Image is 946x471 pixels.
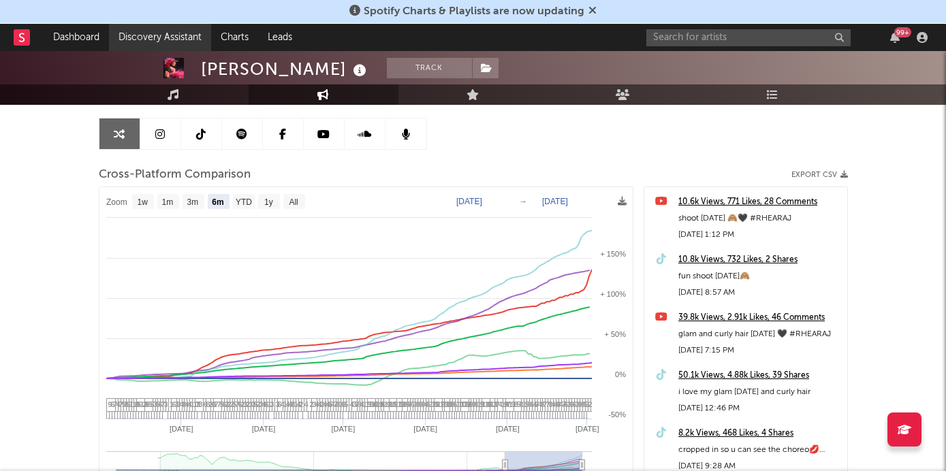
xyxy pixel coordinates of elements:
[99,167,251,183] span: Cross-Platform Comparison
[894,27,911,37] div: 99 +
[259,400,264,408] span: 3
[531,400,535,408] span: 6
[678,194,840,210] a: 10.6k Views, 771 Likes, 28 Comments
[223,400,227,408] span: 6
[331,425,355,433] text: [DATE]
[156,400,160,408] span: 5
[678,252,840,268] a: 10.8k Views, 732 Likes, 2 Shares
[384,400,392,408] span: 13
[238,400,242,408] span: 6
[456,400,464,408] span: 11
[281,400,285,408] span: 4
[334,400,338,408] span: 7
[116,400,121,408] span: 4
[678,310,840,326] a: 39.8k Views, 2.91k Likes, 46 Comments
[313,400,317,408] span: 3
[129,400,133,408] span: 1
[542,197,568,206] text: [DATE]
[377,400,385,408] span: 14
[175,400,179,408] span: 3
[678,368,840,384] a: 50.1k Views, 4.88k Likes, 39 Shares
[416,400,420,408] span: 8
[678,210,840,227] div: shoot [DATE] 🙈🖤 #RHEARAJ
[342,400,346,408] span: 6
[251,425,275,433] text: [DATE]
[600,250,626,258] text: + 150%
[108,400,112,408] span: 9
[559,400,563,408] span: 4
[364,6,584,17] span: Spotify Charts & Playlists are now updating
[294,400,298,408] span: 1
[678,425,840,442] a: 8.2k Views, 468 Likes, 4 Shares
[310,400,314,408] span: 2
[326,400,330,408] span: 4
[454,400,458,408] span: 6
[336,400,341,408] span: 8
[289,400,293,408] span: 4
[360,400,364,408] span: 4
[543,400,548,408] span: 7
[331,400,335,408] span: 4
[520,400,524,408] span: 8
[148,400,153,408] span: 5
[615,370,626,378] text: 0%
[573,400,577,408] span: 6
[413,400,417,408] span: 3
[262,400,266,408] span: 4
[570,400,574,408] span: 6
[247,400,251,408] span: 2
[291,400,296,408] span: 8
[185,400,189,408] span: 4
[509,400,517,408] span: 11
[546,400,550,408] span: 7
[519,197,527,206] text: →
[180,400,184,408] span: 4
[578,400,582,408] span: 9
[201,58,370,80] div: [PERSON_NAME]
[122,400,126,408] span: 5
[363,400,371,408] span: 15
[406,400,410,408] span: 9
[318,400,322,408] span: 4
[358,400,362,408] span: 8
[517,400,521,408] span: 5
[206,400,210,408] span: 8
[164,400,168,408] span: 3
[419,400,423,408] span: 6
[276,400,280,408] span: 3
[456,197,482,206] text: [DATE]
[477,400,486,408] span: 11
[339,400,343,408] span: 3
[304,400,309,408] span: 4
[315,400,319,408] span: 4
[191,400,199,408] span: 10
[114,400,118,408] span: 7
[188,400,192,408] span: 4
[581,400,585,408] span: 8
[424,400,428,408] span: 4
[345,400,349,408] span: 5
[249,400,253,408] span: 3
[106,197,127,207] text: Zoom
[427,400,431,408] span: 5
[678,227,840,243] div: [DATE] 1:12 PM
[413,425,437,433] text: [DATE]
[161,197,173,207] text: 1m
[264,197,273,207] text: 1y
[368,400,377,408] span: 14
[533,400,537,408] span: 4
[528,400,532,408] span: 9
[233,400,237,408] span: 5
[387,58,472,78] button: Track
[588,400,593,408] span: 2
[678,400,840,417] div: [DATE] 12:46 PM
[538,400,542,408] span: 4
[496,425,520,433] text: [DATE]
[522,400,526,408] span: 1
[678,326,840,342] div: glam and curly hair [DATE] 🖤 #RHEARAJ
[552,400,556,408] span: 4
[549,400,553,408] span: 8
[297,400,301,408] span: 4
